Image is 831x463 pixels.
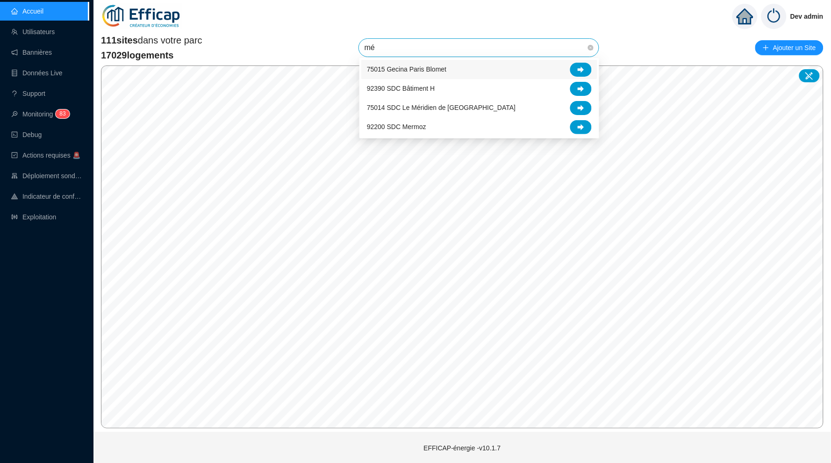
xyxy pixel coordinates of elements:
[11,152,18,159] span: check-square
[763,44,769,51] span: plus
[11,172,82,180] a: clusterDéploiement sondes
[56,109,69,118] sup: 83
[361,117,597,137] div: 92200 SDC Mermoz
[790,1,824,31] span: Dev admin
[11,90,45,97] a: questionSupport
[367,65,446,74] span: 75015 Gecina Paris Blomet
[755,40,824,55] button: Ajouter un Site
[773,41,816,54] span: Ajouter un Site
[11,110,67,118] a: monitorMonitoring83
[737,8,753,25] span: home
[367,84,435,94] span: 92390 SDC Bâtiment H
[761,4,787,29] img: power
[101,66,823,428] canvas: Map
[361,98,597,117] div: 75014 SDC Le Méridien de Paris
[22,152,80,159] span: Actions requises 🚨
[11,49,52,56] a: notificationBannières
[101,35,138,45] span: 111 sites
[63,110,66,117] span: 3
[11,193,82,200] a: heat-mapIndicateur de confort
[367,122,426,132] span: 92200 SDC Mermoz
[367,103,516,113] span: 75014 SDC Le Méridien de [GEOGRAPHIC_DATA]
[101,34,202,47] span: dans votre parc
[424,444,501,452] span: EFFICAP-énergie - v10.1.7
[11,213,56,221] a: slidersExploitation
[59,110,63,117] span: 8
[361,60,597,79] div: 75015 Gecina Paris Blomet
[11,7,43,15] a: homeAccueil
[11,28,55,36] a: teamUtilisateurs
[11,131,42,138] a: codeDebug
[101,49,202,62] span: 17029 logements
[588,45,594,51] span: close-circle
[11,69,63,77] a: databaseDonnées Live
[361,79,597,98] div: 92390 SDC Bâtiment H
